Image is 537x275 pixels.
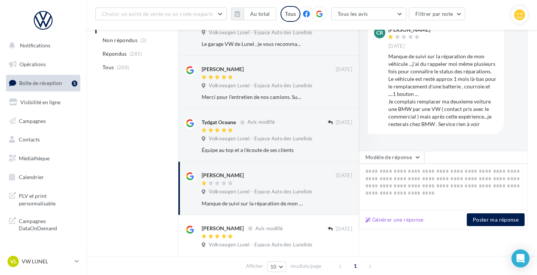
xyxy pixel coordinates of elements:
[467,213,525,226] button: Poster ma réponse
[267,261,286,272] button: 10
[388,53,498,128] div: Manque de suivi sur la réparation de mon véhicule ...j'ai du rappeler moi même plusieurs fois pou...
[244,8,276,20] button: Au total
[5,150,82,166] a: Médiathèque
[255,225,283,231] span: Avis modifié
[95,8,227,20] button: Choisir un point de vente ou un code magasin
[5,132,82,147] a: Contacts
[202,200,303,207] div: Manque de suivi sur la réparation de mon véhicule ...j'ai du rappeler moi même plusieurs fois pou...
[103,36,137,44] span: Non répondus
[359,151,424,164] button: Modèle de réponse
[231,8,276,20] button: Au total
[5,38,79,53] button: Notifications
[72,81,77,87] div: 5
[290,263,321,270] span: résultats/page
[202,40,303,48] div: Le garage VW de Lunel , je vous recommande [PERSON_NAME], comme interlocuteur Pour toute Réparati...
[388,27,430,32] div: [PERSON_NAME]
[5,75,82,91] a: Boîte de réception5
[5,213,82,235] a: Campagnes DataOnDemand
[202,172,244,179] div: [PERSON_NAME]
[331,8,406,20] button: Tous les avis
[19,117,46,124] span: Campagnes
[20,42,50,49] span: Notifications
[117,64,130,70] span: (288)
[5,56,82,72] a: Opérations
[5,169,82,185] a: Calendrier
[270,264,277,270] span: 10
[202,119,236,126] div: Tydgat Oceane
[20,61,46,67] span: Opérations
[202,225,244,232] div: [PERSON_NAME]
[103,50,127,58] span: Répondus
[246,263,263,270] span: Afficher
[20,99,60,105] span: Visibilité en ligne
[209,82,312,89] span: Volkswagen Lunel - Espace Auto des Lunellois
[209,135,312,142] span: Volkswagen Lunel - Espace Auto des Lunellois
[19,136,40,143] span: Contacts
[362,215,427,224] button: Générer une réponse
[349,260,361,272] span: 1
[19,155,50,161] span: Médiathèque
[409,8,466,20] button: Filtrer par note
[130,51,142,57] span: (285)
[202,146,303,154] div: Équipe au top et a l'écoute de ses clients
[5,94,82,110] a: Visibilité en ligne
[19,216,77,232] span: Campagnes DataOnDemand
[5,113,82,129] a: Campagnes
[19,80,62,86] span: Boîte de réception
[10,258,17,265] span: VL
[281,6,300,22] div: Tous
[19,191,77,207] span: PLV et print personnalisable
[336,119,352,126] span: [DATE]
[103,64,114,71] span: Tous
[202,93,303,101] div: Merci pour l’entretien de nos camions. Superbe équipe, réactif et professionnel.
[336,66,352,73] span: [DATE]
[19,174,44,180] span: Calendrier
[22,258,72,265] p: VW LUNEL
[209,188,312,195] span: Volkswagen Lunel - Espace Auto des Lunellois
[6,254,80,269] a: VL VW LUNEL
[511,249,529,267] div: Open Intercom Messenger
[336,172,352,179] span: [DATE]
[209,29,312,36] span: Volkswagen Lunel - Espace Auto des Lunellois
[338,11,368,17] span: Tous les avis
[247,119,275,125] span: Avis modifié
[102,11,213,17] span: Choisir un point de vente ou un code magasin
[202,65,244,73] div: [PERSON_NAME]
[140,37,147,43] span: (3)
[376,29,383,36] span: CR
[388,43,405,50] span: [DATE]
[5,188,82,210] a: PLV et print personnalisable
[336,226,352,232] span: [DATE]
[209,242,312,248] span: Volkswagen Lunel - Espace Auto des Lunellois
